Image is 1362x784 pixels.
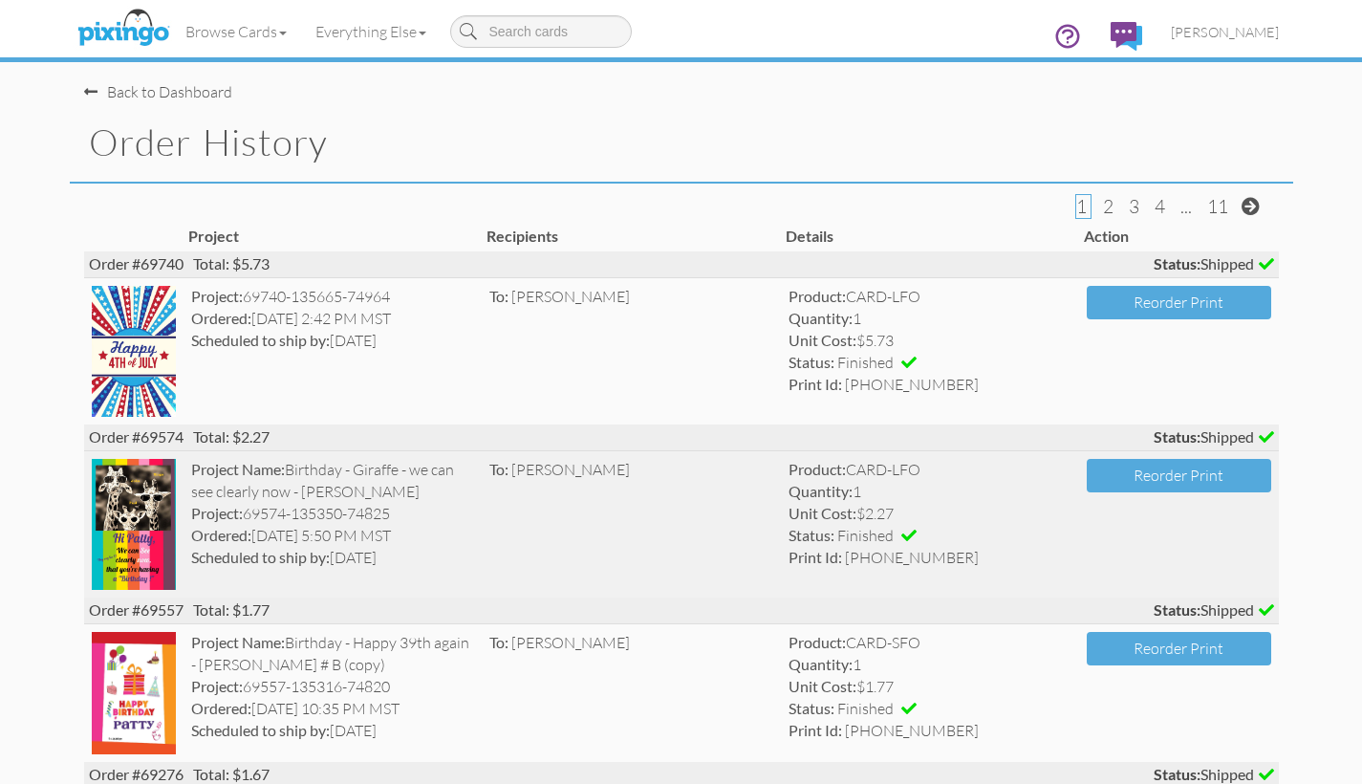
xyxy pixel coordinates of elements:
div: Order #69557 [84,598,1279,623]
div: Back to Dashboard [84,81,232,103]
nav-back: Dashboard [84,62,1279,103]
strong: Print Id: [789,721,842,739]
strong: Ordered: [191,309,251,327]
span: Total: $1.67 [193,765,270,783]
strong: Quantity: [789,482,853,500]
span: Finished [837,526,894,545]
span: Finished [837,353,894,372]
strong: Ordered: [191,699,251,717]
div: 69557-135316-74820 [191,676,475,698]
div: Birthday - Happy 39th again - [PERSON_NAME] # B (copy) [191,632,475,676]
strong: Product: [789,460,846,478]
img: 135350-1-1756946749021-8f6ea500a9ee4363-qa.jpg [92,459,176,590]
img: 135315-1-1756877477183-4e4e5b92022497c2-qa.jpg [92,632,176,754]
div: 1 [789,654,1072,676]
strong: Quantity: [789,309,853,327]
div: Order #69574 [84,425,1279,450]
a: [PERSON_NAME] [1157,8,1293,56]
span: Shipped [1154,253,1274,275]
span: To: [489,460,508,478]
button: Reorder Print [1087,286,1270,319]
img: pixingo logo [73,5,174,53]
div: [DATE] [191,720,475,742]
strong: Scheduled to ship by: [191,331,330,349]
strong: Project Name: [191,633,285,651]
strong: Status: [789,353,834,371]
strong: Status: [1154,254,1200,272]
strong: Project: [191,504,243,522]
strong: Print Id: [789,375,842,393]
strong: Quantity: [789,655,853,673]
strong: Status: [789,526,834,544]
span: 1 [1076,195,1087,218]
button: Reorder Print [1087,632,1270,665]
a: Everything Else [301,8,441,55]
th: Project [184,221,483,252]
span: Total: $1.77 [193,600,270,619]
strong: Status: [789,699,834,717]
div: $2.27 [789,503,1072,525]
span: To: [489,287,508,305]
div: 1 [789,308,1072,330]
span: Total: $5.73 [193,254,270,272]
div: CARD-LFO [789,459,1072,481]
span: To: [489,633,508,651]
div: 1 [789,481,1072,503]
div: [DATE] [191,330,475,352]
strong: Scheduled to ship by: [191,721,330,739]
div: [DATE] [191,547,475,569]
strong: Unit Cost: [789,331,856,349]
th: Action [1079,221,1278,252]
span: 11 [1207,195,1228,218]
strong: Status: [1154,600,1200,619]
input: Search cards [450,15,632,48]
strong: Product: [789,287,846,305]
span: [PHONE_NUMBER] [845,721,979,740]
span: Total: $2.27 [193,427,270,446]
strong: Project Name: [191,460,285,478]
div: Birthday - Giraffe - we can see clearly now - [PERSON_NAME] [191,459,475,503]
strong: Project: [191,677,243,695]
span: Shipped [1154,599,1274,621]
span: [PERSON_NAME] [511,460,630,479]
div: $1.77 [789,676,1072,698]
span: 3 [1129,195,1139,218]
img: 135665-1-1757626450309-43bbe7f2b03b3e88-qa.jpg [92,286,176,417]
div: CARD-LFO [789,286,1072,308]
h1: Order History [89,122,1293,163]
img: comments.svg [1111,22,1142,51]
span: [PHONE_NUMBER] [845,375,979,394]
div: Order #69740 [84,251,1279,277]
strong: Print Id: [789,548,842,566]
div: [DATE] 10:35 PM MST [191,698,475,720]
span: [PHONE_NUMBER] [845,548,979,567]
span: 2 [1103,195,1113,218]
strong: Product: [789,633,846,651]
th: Details [781,221,1080,252]
strong: Unit Cost: [789,677,856,695]
div: 69740-135665-74964 [191,286,475,308]
strong: Scheduled to ship by: [191,548,330,566]
span: 4 [1155,195,1165,218]
strong: Project: [191,287,243,305]
span: Finished [837,699,894,718]
div: [DATE] 2:42 PM MST [191,308,475,330]
a: Browse Cards [171,8,301,55]
div: [DATE] 5:50 PM MST [191,525,475,547]
strong: Ordered: [191,526,251,544]
span: [PERSON_NAME] [511,287,630,306]
button: Reorder Print [1087,459,1270,492]
div: 69574-135350-74825 [191,503,475,525]
th: Recipients [482,221,781,252]
div: $5.73 [789,330,1072,352]
strong: Status: [1154,427,1200,446]
span: ... [1180,195,1192,218]
strong: Status: [1154,765,1200,783]
span: [PERSON_NAME] [1171,24,1279,40]
div: CARD-SFO [789,632,1072,654]
span: Shipped [1154,426,1274,448]
strong: Unit Cost: [789,504,856,522]
span: [PERSON_NAME] [511,633,630,652]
